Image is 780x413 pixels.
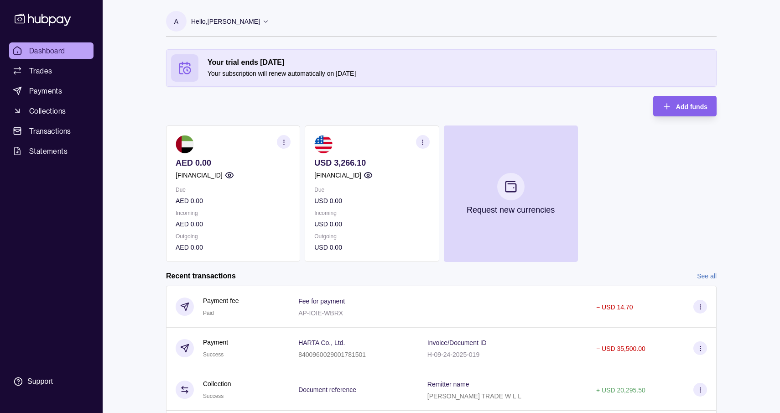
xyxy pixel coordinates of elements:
[314,219,429,229] p: USD 0.00
[596,303,633,311] p: − USD 14.70
[203,310,214,316] span: Paid
[208,58,712,68] h2: Your trial ends [DATE]
[596,345,645,352] p: − USD 35,500.00
[298,386,356,393] p: Document reference
[203,393,224,399] span: Success
[29,105,66,116] span: Collections
[9,372,94,391] a: Support
[176,231,291,241] p: Outgoing
[298,309,343,317] p: AP-IOIE-WBRX
[314,158,429,168] p: USD 3,266.10
[314,170,361,180] p: [FINANCIAL_ID]
[676,103,707,110] span: Add funds
[29,146,68,157] span: Statements
[298,339,345,346] p: HARTA Co., Ltd.
[298,298,345,305] p: Fee for payment
[29,45,65,56] span: Dashboard
[176,135,194,153] img: ae
[9,143,94,159] a: Statements
[166,271,236,281] h2: Recent transactions
[176,170,223,180] p: [FINANCIAL_ID]
[29,125,71,136] span: Transactions
[298,351,366,358] p: 8400960029001781501
[176,208,291,218] p: Incoming
[176,242,291,252] p: AED 0.00
[427,351,479,358] p: H-09-24-2025-019
[27,376,53,387] div: Support
[314,231,429,241] p: Outgoing
[427,381,469,388] p: Remitter name
[314,242,429,252] p: USD 0.00
[29,65,52,76] span: Trades
[208,68,712,78] p: Your subscription will renew automatically on [DATE]
[176,185,291,195] p: Due
[314,196,429,206] p: USD 0.00
[9,63,94,79] a: Trades
[427,392,521,400] p: [PERSON_NAME] TRADE W L L
[174,16,178,26] p: A
[203,351,224,358] span: Success
[203,379,231,389] p: Collection
[314,185,429,195] p: Due
[29,85,62,96] span: Payments
[176,158,291,168] p: AED 0.00
[653,96,717,116] button: Add funds
[596,387,645,394] p: + USD 20,295.50
[9,42,94,59] a: Dashboard
[191,16,260,26] p: Hello, [PERSON_NAME]
[427,339,487,346] p: Invoice/Document ID
[697,271,717,281] a: See all
[9,83,94,99] a: Payments
[203,296,239,306] p: Payment fee
[176,196,291,206] p: AED 0.00
[314,135,333,153] img: us
[314,208,429,218] p: Incoming
[176,219,291,229] p: AED 0.00
[203,337,228,347] p: Payment
[467,205,555,215] p: Request new currencies
[9,123,94,139] a: Transactions
[444,125,578,262] button: Request new currencies
[9,103,94,119] a: Collections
